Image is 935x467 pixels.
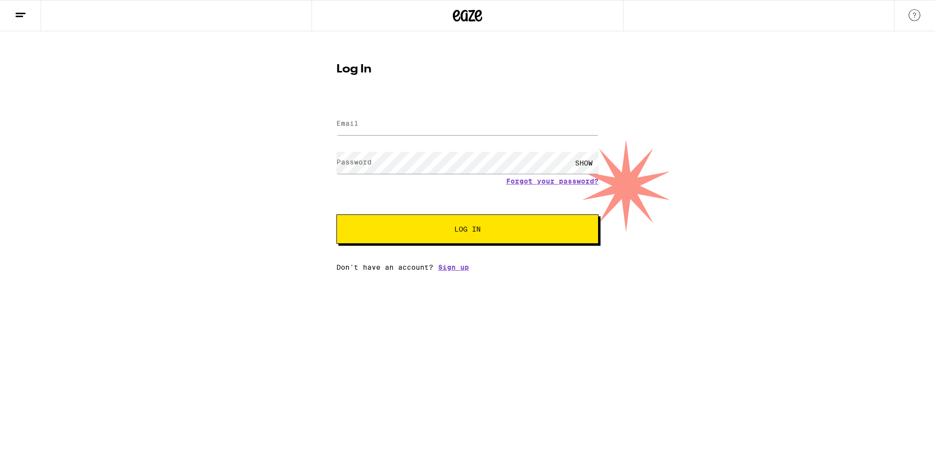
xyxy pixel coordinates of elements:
[336,119,358,127] label: Email
[454,226,481,233] span: Log In
[336,214,599,244] button: Log In
[506,177,599,185] a: Forgot your password?
[569,152,599,174] div: SHOW
[336,113,599,135] input: Email
[336,158,372,166] label: Password
[336,263,599,271] div: Don't have an account?
[438,263,469,271] a: Sign up
[336,64,599,75] h1: Log In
